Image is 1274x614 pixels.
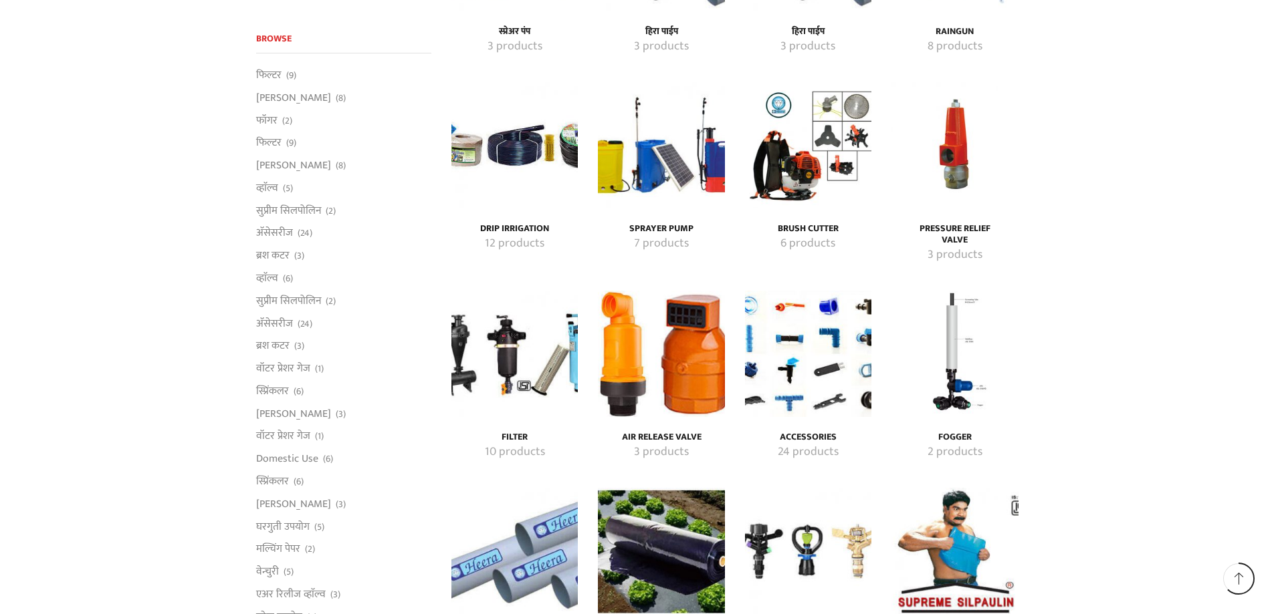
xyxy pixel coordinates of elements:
h4: Brush Cutter [760,223,857,235]
img: Mulching Paper [598,488,724,614]
span: (2) [326,295,336,308]
a: Visit product category Mulching Paper [598,488,724,614]
h4: Filter [466,432,563,443]
a: अ‍ॅसेसरीज [256,312,293,335]
img: Sprayer pump [598,82,724,208]
a: सुप्रीम सिलपोलिन [256,199,321,222]
a: वेन्चुरी [256,561,279,583]
a: फिल्टर [256,67,282,86]
a: Visit product category हिरा पाईप [613,26,710,37]
mark: 7 products [634,235,689,253]
a: [PERSON_NAME] [256,86,331,109]
a: Visit product category Drip Irrigation [466,223,563,235]
span: (3) [330,588,340,601]
img: Drip Irrigation [451,82,578,208]
h4: हिरा पाईप [613,26,710,37]
img: Supreme Silpaulin [891,488,1018,614]
a: Visit product category Accessories [760,444,857,461]
a: Visit product category Pressure Relief Valve [906,247,1003,264]
a: Visit product category Raingun [906,38,1003,55]
span: (1) [315,430,324,443]
a: Visit product category हिरा पाईप [613,38,710,55]
a: Visit product category Fogger [891,291,1018,417]
span: Browse [256,31,292,46]
span: (24) [298,226,312,240]
span: (2) [282,114,292,128]
a: वॉटर प्रेशर गेज [256,425,310,448]
img: Filter [451,291,578,417]
span: (24) [298,317,312,331]
mark: 12 products [485,235,544,253]
span: (3) [294,339,304,353]
h4: Sprayer pump [613,223,710,235]
a: Visit product category हिरा पाईप [760,38,857,55]
a: Visit product category Accessories [745,291,871,417]
h4: Air Release Valve [613,432,710,443]
a: Visit product category Air Release Valve [613,444,710,461]
span: (3) [336,408,346,421]
a: Visit product category Heera Pipes [451,488,578,614]
a: Visit product category हिरा पाईप [760,26,857,37]
span: (3) [336,498,346,511]
mark: 2 products [928,444,982,461]
span: (6) [294,475,304,488]
mark: 3 products [634,444,689,461]
img: Air Release Valve [598,291,724,417]
a: Visit product category Drip Irrigation [451,82,578,208]
a: Visit product category Sprayer pump [598,82,724,208]
h4: Pressure Relief Valve [906,223,1003,246]
h4: Raingun [906,26,1003,37]
a: Visit product category Fogger [906,432,1003,443]
span: (1) [315,362,324,375]
a: स्प्रिंकलर [256,470,289,493]
mark: 24 products [778,444,839,461]
h4: Drip Irrigation [466,223,563,235]
a: Visit product category Filter [451,291,578,417]
h4: Accessories [760,432,857,443]
a: Visit product category स्प्रेअर पंप [466,38,563,55]
a: Visit product category Pressure Relief Valve [891,82,1018,208]
a: [PERSON_NAME] [256,154,331,177]
a: Visit product category Fogger [906,444,1003,461]
a: Visit product category Filter [466,432,563,443]
img: Brush Cutter [745,82,871,208]
span: (3) [294,249,304,263]
span: (2) [305,543,315,556]
span: (8) [336,159,346,172]
a: Visit product category Accessories [760,432,857,443]
a: Visit product category Brush Cutter [760,235,857,253]
a: Visit product category Sprayer pump [613,235,710,253]
mark: 6 products [780,235,835,253]
h4: Fogger [906,432,1003,443]
mark: 8 products [928,38,982,55]
span: (9) [286,69,296,82]
a: Visit product category स्प्रेअर पंप [466,26,563,37]
h4: स्प्रेअर पंप [466,26,563,37]
span: (6) [323,452,333,466]
a: Visit product category Drip Irrigation [466,235,563,253]
span: (2) [326,204,336,218]
img: Sprinkler [745,488,871,614]
img: Pressure Relief Valve [891,82,1018,208]
a: [PERSON_NAME] [256,402,331,425]
a: Domestic Use [256,448,318,470]
a: अ‍ॅसेसरीज [256,222,293,245]
span: (5) [283,182,293,195]
a: Visit product category Supreme Silpaulin [891,488,1018,614]
a: Visit product category Filter [466,444,563,461]
span: (8) [336,92,346,105]
a: Visit product category Pressure Relief Valve [906,223,1003,246]
a: Visit product category Sprayer pump [613,223,710,235]
a: Visit product category Air Release Valve [598,291,724,417]
mark: 10 products [485,444,545,461]
mark: 3 products [634,38,689,55]
a: Visit product category Brush Cutter [745,82,871,208]
a: Visit product category Air Release Valve [613,432,710,443]
a: Visit product category Brush Cutter [760,223,857,235]
a: एअर रिलीज व्हाॅल्व [256,583,326,605]
a: स्प्रिंकलर [256,379,289,402]
span: (5) [284,565,294,579]
span: (6) [283,272,293,285]
mark: 3 products [780,38,835,55]
span: (5) [314,520,324,534]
